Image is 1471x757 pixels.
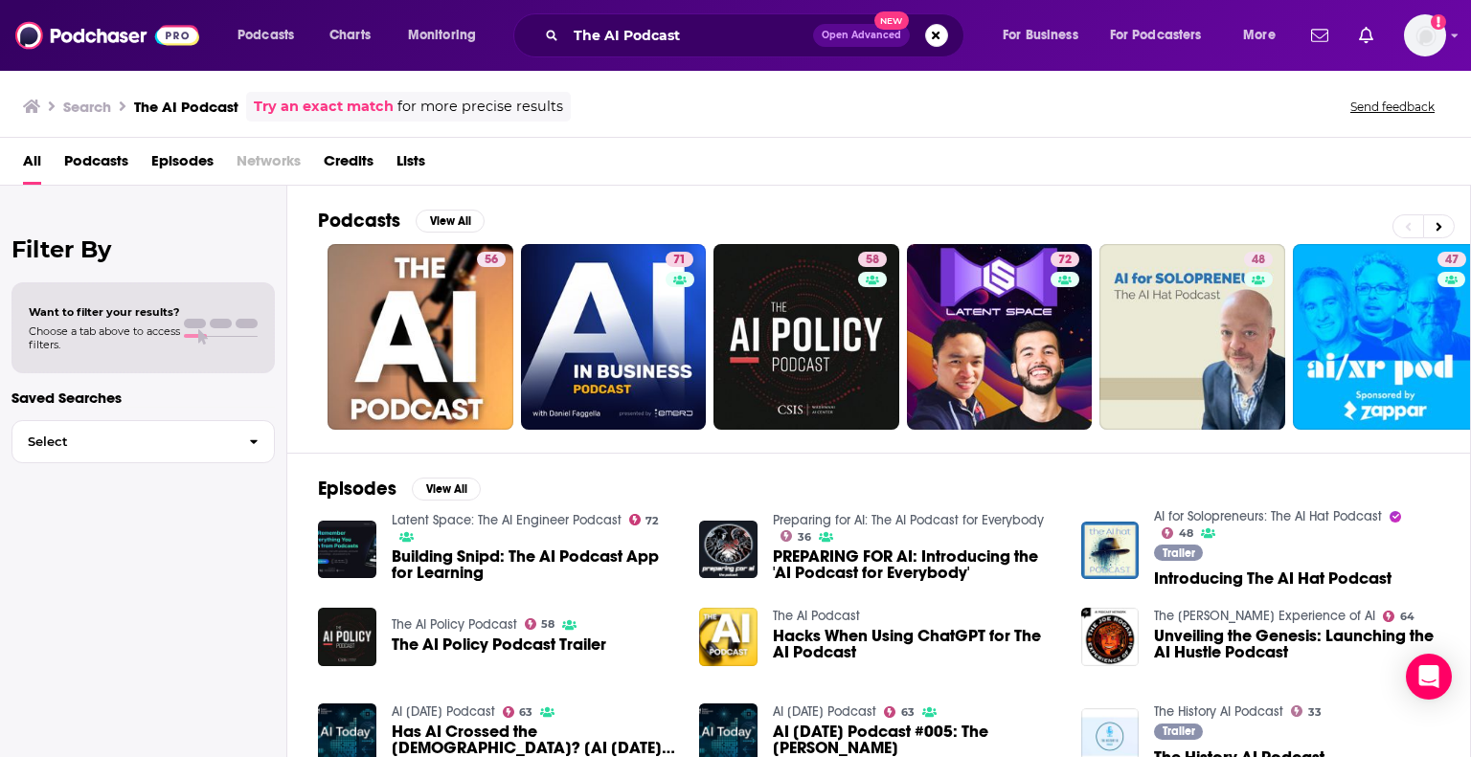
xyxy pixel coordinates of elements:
[1110,22,1202,49] span: For Podcasters
[318,477,396,501] h2: Episodes
[1437,252,1466,267] a: 47
[713,244,899,430] a: 58
[699,521,758,579] img: PREPARING FOR AI: Introducing the 'AI Podcast for Everybody'
[1163,725,1195,737] span: Trailer
[629,514,659,525] a: 72
[773,608,860,624] a: The AI Podcast
[392,512,622,528] a: Latent Space: The AI Engineer Podcast
[416,210,485,233] button: View All
[408,22,476,49] span: Monitoring
[566,20,813,51] input: Search podcasts, credits, & more...
[541,620,554,629] span: 58
[392,636,606,653] a: The AI Policy Podcast Trailer
[392,548,677,581] a: Building Snipd: The AI Podcast App for Learning
[318,608,376,666] img: The AI Policy Podcast Trailer
[477,252,506,267] a: 56
[1003,22,1078,49] span: For Business
[1404,14,1446,56] button: Show profile menu
[392,724,677,756] span: Has AI Crossed the [DEMOGRAPHIC_DATA]? [AI [DATE] Podcast]
[907,244,1093,430] a: 72
[1445,251,1459,270] span: 47
[1081,608,1140,666] img: Unveiling the Genesis: Launching the AI Hustle Podcast
[63,98,111,116] h3: Search
[1431,14,1446,30] svg: Add a profile image
[1099,244,1285,430] a: 48
[773,703,876,720] a: AI Today Podcast
[237,145,301,185] span: Networks
[1154,628,1439,660] a: Unveiling the Genesis: Launching the AI Hustle Podcast
[1162,527,1193,539] a: 48
[23,145,41,185] a: All
[645,517,658,525] span: 72
[519,708,532,717] span: 63
[1400,612,1414,621] span: 64
[1058,251,1072,270] span: 72
[318,209,485,233] a: PodcastsView All
[392,616,517,633] a: The AI Policy Podcast
[1291,705,1322,717] a: 33
[1179,529,1193,538] span: 48
[1252,251,1265,270] span: 48
[874,11,909,30] span: New
[254,96,394,118] a: Try an exact match
[773,724,1058,756] span: AI [DATE] Podcast #005: The [PERSON_NAME]
[1303,19,1336,52] a: Show notifications dropdown
[1154,608,1375,624] a: The Joe Rogan Experience of AI
[673,251,686,270] span: 71
[15,17,199,54] img: Podchaser - Follow, Share and Rate Podcasts
[1154,570,1392,587] a: Introducing The AI Hat Podcast
[318,521,376,579] img: Building Snipd: The AI Podcast App for Learning
[485,251,498,270] span: 56
[1230,20,1300,51] button: open menu
[773,628,1058,660] a: Hacks When Using ChatGPT for The AI Podcast
[318,209,400,233] h2: Podcasts
[1154,508,1382,524] a: AI for Solopreneurs: The AI Hat Podcast
[1244,252,1273,267] a: 48
[412,478,481,501] button: View All
[1154,703,1283,720] a: The History AI Podcast
[392,724,677,756] a: Has AI Crossed the Chasm? [AI Today Podcast]
[392,703,495,720] a: AI Today Podcast
[1243,22,1276,49] span: More
[324,145,373,185] a: Credits
[396,145,425,185] a: Lists
[1404,14,1446,56] img: User Profile
[29,324,180,351] span: Choose a tab above to access filters.
[1163,547,1195,559] span: Trailer
[397,96,563,118] span: for more precise results
[318,477,481,501] a: EpisodesView All
[11,389,275,407] p: Saved Searches
[798,533,811,542] span: 36
[773,548,1058,581] a: PREPARING FOR AI: Introducing the 'AI Podcast for Everybody'
[329,22,371,49] span: Charts
[29,305,180,319] span: Want to filter your results?
[151,145,214,185] a: Episodes
[1081,522,1140,580] a: Introducing The AI Hat Podcast
[238,22,294,49] span: Podcasts
[699,608,758,666] img: Hacks When Using ChatGPT for The AI Podcast
[395,20,501,51] button: open menu
[773,724,1058,756] a: AI Today Podcast #005: The AI Winters
[781,530,811,542] a: 36
[134,98,238,116] h3: The AI Podcast
[11,235,275,263] h2: Filter By
[866,251,879,270] span: 58
[813,24,910,47] button: Open AdvancedNew
[901,708,915,717] span: 63
[532,13,983,57] div: Search podcasts, credits, & more...
[1308,708,1322,717] span: 33
[12,435,234,448] span: Select
[858,252,887,267] a: 58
